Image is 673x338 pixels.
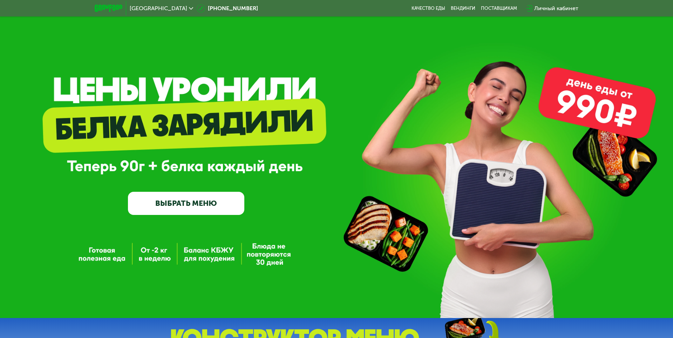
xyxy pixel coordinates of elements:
[412,6,445,11] a: Качество еды
[130,6,187,11] span: [GEOGRAPHIC_DATA]
[451,6,475,11] a: Вендинги
[128,192,244,215] a: ВЫБРАТЬ МЕНЮ
[534,4,578,13] div: Личный кабинет
[481,6,517,11] div: поставщикам
[197,4,258,13] a: [PHONE_NUMBER]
